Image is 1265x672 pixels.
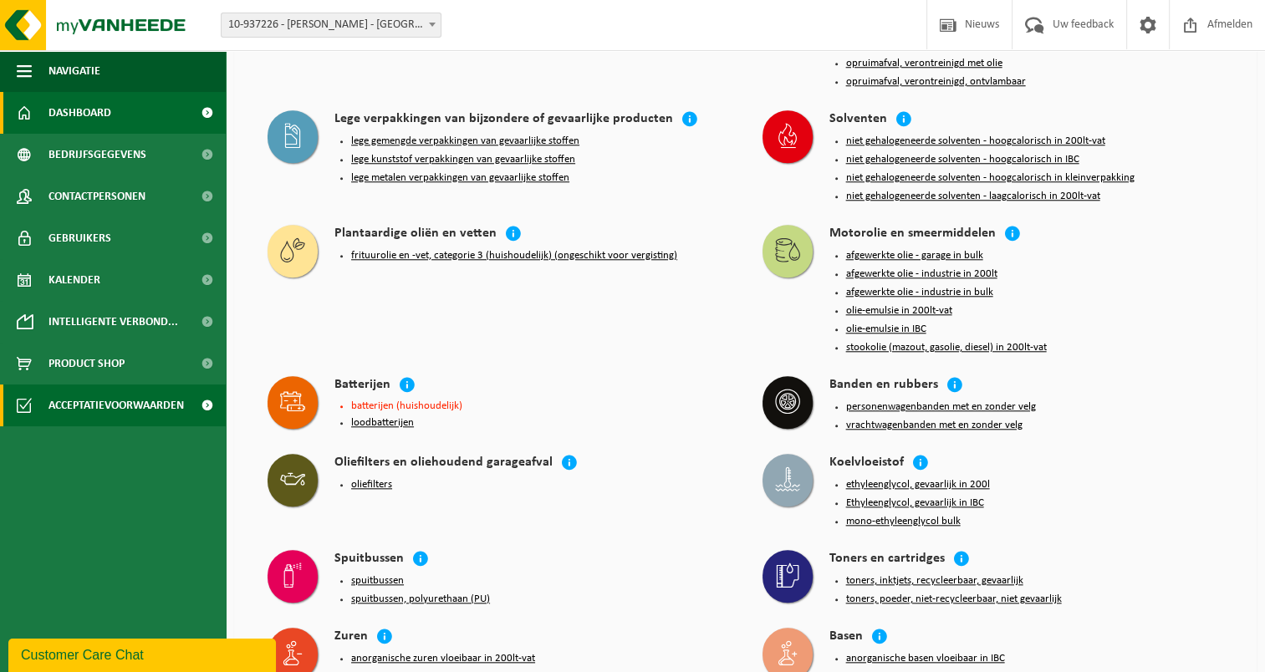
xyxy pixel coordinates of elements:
[48,384,184,426] span: Acceptatievoorwaarden
[846,496,984,510] button: Ethyleenglycol, gevaarlijk in IBC
[846,323,926,336] button: olie-emulsie in IBC
[846,515,961,528] button: mono-ethyleenglycol bulk
[351,135,579,148] button: lege gemengde verpakkingen van gevaarlijke stoffen
[48,259,100,301] span: Kalender
[48,92,111,134] span: Dashboard
[829,628,863,647] h4: Basen
[334,376,390,395] h4: Batterijen
[48,217,111,259] span: Gebruikers
[48,343,125,384] span: Product Shop
[351,249,677,262] button: frituurolie en -vet, categorie 3 (huishoudelijk) (ongeschikt voor vergisting)
[846,652,1005,665] button: anorganische basen vloeibaar in IBC
[48,176,145,217] span: Contactpersonen
[334,550,404,569] h4: Spuitbussen
[846,304,952,318] button: olie-emulsie in 200lt-vat
[846,286,993,299] button: afgewerkte olie - industrie in bulk
[846,190,1100,203] button: niet gehalogeneerde solventen - laagcalorisch in 200lt-vat
[351,171,569,185] button: lege metalen verpakkingen van gevaarlijke stoffen
[846,57,1002,70] button: opruimafval, verontreinigd met olie
[48,50,100,92] span: Navigatie
[48,301,178,343] span: Intelligente verbond...
[846,593,1062,606] button: toners, poeder, niet-recycleerbaar, niet gevaarlijk
[846,400,1036,414] button: personenwagenbanden met en zonder velg
[334,225,497,244] h4: Plantaardige oliën en vetten
[846,267,997,281] button: afgewerkte olie - industrie in 200lt
[351,153,575,166] button: lege kunststof verpakkingen van gevaarlijke stoffen
[829,454,904,473] h4: Koelvloeistof
[351,478,392,491] button: oliefilters
[846,341,1047,354] button: stookolie (mazout, gasolie, diesel) in 200lt-vat
[846,75,1026,89] button: opruimafval, verontreinigd, ontvlambaar
[829,376,938,395] h4: Banden en rubbers
[846,249,983,262] button: afgewerkte olie - garage in bulk
[351,400,729,411] li: batterijen (huishoudelijk)
[221,13,441,38] span: 10-937226 - ELIA-NEMOLINCK - BRUGGE
[351,652,535,665] button: anorganische zuren vloeibaar in 200lt-vat
[846,153,1079,166] button: niet gehalogeneerde solventen - hoogcalorisch in IBC
[48,134,146,176] span: Bedrijfsgegevens
[222,13,441,37] span: 10-937226 - ELIA-NEMOLINCK - BRUGGE
[829,110,887,130] h4: Solventen
[351,574,404,588] button: spuitbussen
[334,110,673,130] h4: Lege verpakkingen van bijzondere of gevaarlijke producten
[334,454,553,473] h4: Oliefilters en oliehoudend garageafval
[829,550,945,569] h4: Toners en cartridges
[846,171,1135,185] button: niet gehalogeneerde solventen - hoogcalorisch in kleinverpakking
[846,574,1023,588] button: toners, inktjets, recycleerbaar, gevaarlijk
[829,225,996,244] h4: Motorolie en smeermiddelen
[334,628,368,647] h4: Zuren
[846,478,990,491] button: ethyleenglycol, gevaarlijk in 200l
[351,593,490,606] button: spuitbussen, polyurethaan (PU)
[846,135,1105,148] button: niet gehalogeneerde solventen - hoogcalorisch in 200lt-vat
[351,416,414,430] button: loodbatterijen
[846,419,1023,432] button: vrachtwagenbanden met en zonder velg
[8,635,279,672] iframe: chat widget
